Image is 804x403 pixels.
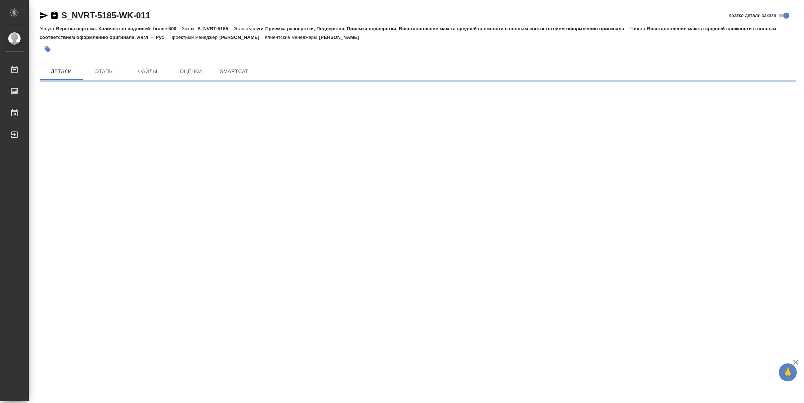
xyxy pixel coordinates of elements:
[265,26,629,31] p: Приемка разверстки, Подверстка, Приемка подверстки, Восстановление макета средней сложности с пол...
[174,67,208,76] span: Оценки
[265,35,319,40] p: Клиентские менеджеры
[61,10,150,20] a: S_NVRT-5185-WK-011
[40,41,55,57] button: Добавить тэг
[782,365,794,380] span: 🙏
[40,26,56,31] p: Услуга
[182,26,197,31] p: Заказ:
[197,26,233,31] p: S_NVRT-5185
[44,67,79,76] span: Детали
[56,26,182,31] p: Верстка чертежа. Количество надписей: более 500
[87,67,122,76] span: Этапы
[729,12,776,19] span: Кратко детали заказа
[40,11,48,20] button: Скопировать ссылку для ЯМессенджера
[234,26,265,31] p: Этапы услуги
[630,26,647,31] p: Работа
[170,35,219,40] p: Проектный менеджер
[130,67,165,76] span: Файлы
[50,11,59,20] button: Скопировать ссылку
[319,35,365,40] p: [PERSON_NAME]
[217,67,251,76] span: SmartCat
[219,35,265,40] p: [PERSON_NAME]
[779,363,797,381] button: 🙏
